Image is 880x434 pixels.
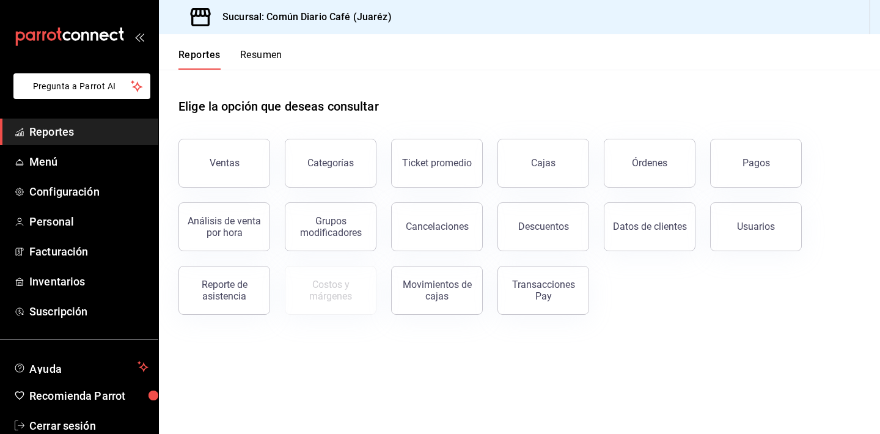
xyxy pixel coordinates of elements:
[186,279,262,302] div: Reporte de asistencia
[406,221,469,232] div: Cancelaciones
[743,157,770,169] div: Pagos
[29,153,148,170] span: Menú
[29,388,148,404] span: Recomienda Parrot
[293,279,369,302] div: Costos y márgenes
[285,202,376,251] button: Grupos modificadores
[178,97,379,116] h1: Elige la opción que deseas consultar
[604,202,695,251] button: Datos de clientes
[505,279,581,302] div: Transacciones Pay
[29,183,148,200] span: Configuración
[518,221,569,232] div: Descuentos
[210,157,240,169] div: Ventas
[497,266,589,315] button: Transacciones Pay
[178,49,221,70] button: Reportes
[29,303,148,320] span: Suscripción
[285,139,376,188] button: Categorías
[178,139,270,188] button: Ventas
[240,49,282,70] button: Resumen
[33,80,131,93] span: Pregunta a Parrot AI
[29,123,148,140] span: Reportes
[399,279,475,302] div: Movimientos de cajas
[391,266,483,315] button: Movimientos de cajas
[285,266,376,315] button: Contrata inventarios para ver este reporte
[402,157,472,169] div: Ticket promedio
[531,157,555,169] div: Cajas
[307,157,354,169] div: Categorías
[29,213,148,230] span: Personal
[29,273,148,290] span: Inventarios
[710,202,802,251] button: Usuarios
[497,202,589,251] button: Descuentos
[710,139,802,188] button: Pagos
[604,139,695,188] button: Órdenes
[29,359,133,374] span: Ayuda
[9,89,150,101] a: Pregunta a Parrot AI
[293,215,369,238] div: Grupos modificadores
[632,157,667,169] div: Órdenes
[497,139,589,188] button: Cajas
[737,221,775,232] div: Usuarios
[213,10,392,24] h3: Sucursal: Común Diario Café (Juaréz)
[13,73,150,99] button: Pregunta a Parrot AI
[178,49,282,70] div: navigation tabs
[178,266,270,315] button: Reporte de asistencia
[613,221,687,232] div: Datos de clientes
[29,243,148,260] span: Facturación
[29,417,148,434] span: Cerrar sesión
[186,215,262,238] div: Análisis de venta por hora
[391,139,483,188] button: Ticket promedio
[391,202,483,251] button: Cancelaciones
[178,202,270,251] button: Análisis de venta por hora
[134,32,144,42] button: open_drawer_menu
